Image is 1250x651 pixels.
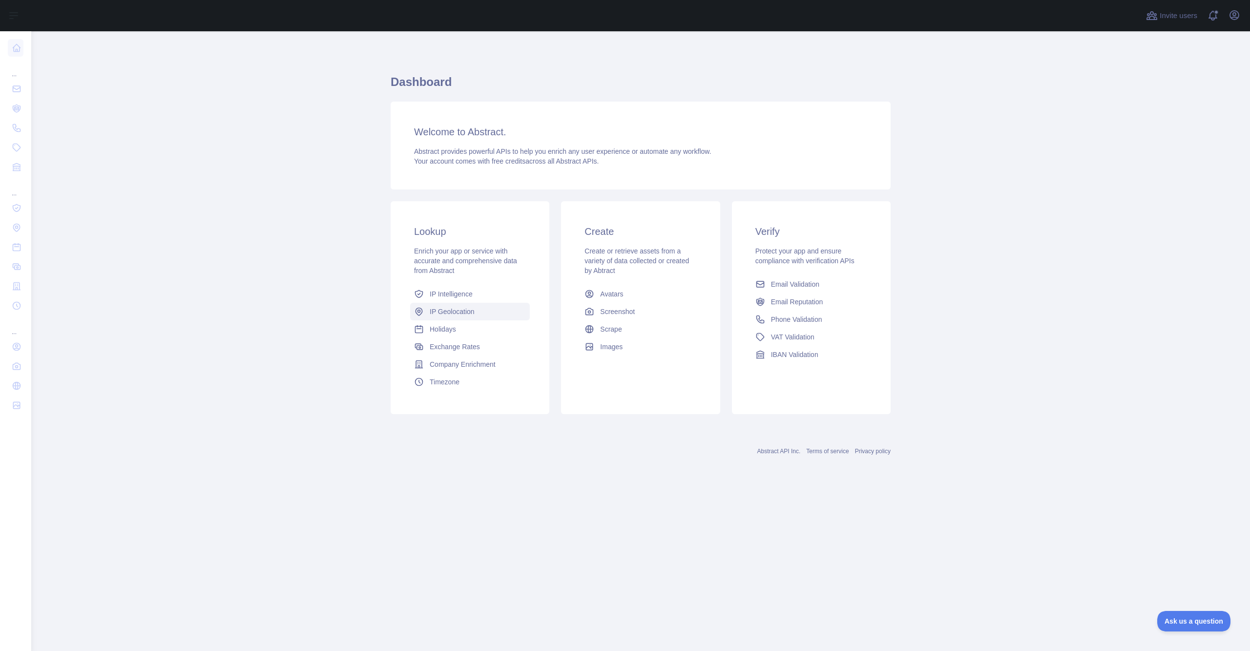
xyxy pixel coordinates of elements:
span: Your account comes with across all Abstract APIs. [414,157,599,165]
a: Email Validation [751,275,871,293]
span: free credits [492,157,525,165]
span: Email Validation [771,279,819,289]
span: VAT Validation [771,332,814,342]
h3: Welcome to Abstract. [414,125,867,139]
a: Abstract API Inc. [757,448,801,455]
a: Screenshot [581,303,700,320]
span: Create or retrieve assets from a variety of data collected or created by Abtract [584,247,689,274]
span: Invite users [1160,10,1197,21]
span: Email Reputation [771,297,823,307]
span: IP Intelligence [430,289,473,299]
a: VAT Validation [751,328,871,346]
h3: Create [584,225,696,238]
span: Scrape [600,324,622,334]
a: Timezone [410,373,530,391]
iframe: Toggle Customer Support [1157,611,1230,631]
a: Privacy policy [855,448,891,455]
span: Company Enrichment [430,359,496,369]
a: Exchange Rates [410,338,530,356]
a: Company Enrichment [410,356,530,373]
a: Images [581,338,700,356]
a: Holidays [410,320,530,338]
span: Abstract provides powerful APIs to help you enrich any user experience or automate any workflow. [414,147,711,155]
span: Images [600,342,623,352]
h3: Verify [755,225,867,238]
button: Invite users [1144,8,1199,23]
span: Phone Validation [771,315,822,324]
a: Avatars [581,285,700,303]
span: Timezone [430,377,459,387]
a: Email Reputation [751,293,871,311]
div: ... [8,59,23,78]
span: Holidays [430,324,456,334]
h3: Lookup [414,225,526,238]
span: IP Geolocation [430,307,475,316]
h1: Dashboard [391,74,891,98]
span: Enrich your app or service with accurate and comprehensive data from Abstract [414,247,517,274]
a: IP Intelligence [410,285,530,303]
span: Exchange Rates [430,342,480,352]
span: IBAN Validation [771,350,818,359]
a: IP Geolocation [410,303,530,320]
a: Phone Validation [751,311,871,328]
span: Avatars [600,289,623,299]
div: ... [8,178,23,197]
a: Scrape [581,320,700,338]
span: Protect your app and ensure compliance with verification APIs [755,247,854,265]
div: ... [8,316,23,336]
a: Terms of service [806,448,849,455]
span: Screenshot [600,307,635,316]
a: IBAN Validation [751,346,871,363]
